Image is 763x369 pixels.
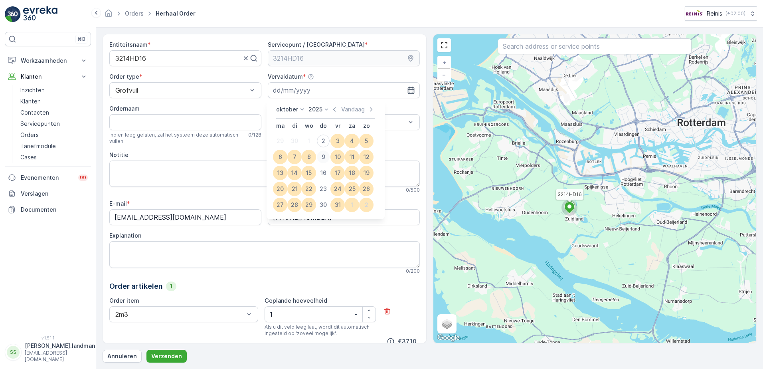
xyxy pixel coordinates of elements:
div: 14 [288,167,301,179]
p: [PERSON_NAME].landman [25,342,95,350]
p: ( +02:00 ) [725,10,745,17]
th: donderdag [316,119,330,133]
div: 12 [360,151,373,163]
div: 30 [288,135,301,147]
div: 2 [317,135,330,147]
p: Evenementen [21,174,73,182]
th: maandag [273,119,287,133]
div: 7 [288,151,301,163]
div: SS [7,346,20,359]
div: 1 [302,135,315,147]
p: Documenten [21,206,88,214]
img: logo [5,6,21,22]
th: woensdag [302,119,316,133]
p: - [355,309,358,319]
button: Reinis(+02:00) [685,6,757,21]
a: Orders [17,129,91,141]
a: Evenementen99 [5,170,91,186]
div: 17 [331,167,344,179]
div: 10 [331,151,344,163]
div: 8 [302,151,315,163]
button: €37,10 [383,337,420,346]
label: Explanation [109,232,141,239]
div: 15 [302,167,315,179]
p: Annuleren [107,352,137,360]
p: Werkzaamheden [21,57,75,65]
div: 18 [346,167,358,179]
span: Indien leeg gelaten, zal het systeem deze automatisch vullen [109,132,245,145]
p: Klanten [21,73,75,81]
a: Contacten [17,107,91,118]
div: 22 [302,183,315,195]
p: 0 / 200 [406,268,420,274]
img: Google [435,333,462,343]
div: 31 [331,198,344,211]
button: Verzenden [146,350,187,363]
p: Order artikelen [109,281,163,292]
p: Reinis [707,10,722,18]
a: Tariefmodule [17,141,91,152]
label: E-mail [109,200,127,207]
p: 2025 [308,105,322,113]
a: Dit gebied openen in Google Maps (er wordt een nieuw venster geopend) [435,333,462,343]
span: €37,10 [398,338,417,345]
img: Reinis-Logo-Vrijstaand_Tekengebied-1-copy2_aBO4n7j.png [685,9,704,18]
a: Startpagina [104,12,113,19]
a: View Fullscreen [438,39,450,51]
p: 99 [80,175,86,181]
div: 25 [346,183,358,195]
label: Notitie [109,151,128,158]
div: 3 [331,135,344,147]
label: Vervaldatum [268,73,303,80]
th: zaterdag [345,119,359,133]
th: dinsdag [287,119,302,133]
input: Search address or service points [498,38,692,54]
div: 13 [274,167,287,179]
span: + [443,59,446,66]
p: Verzenden [151,352,182,360]
div: 29 [274,135,287,147]
button: SS[PERSON_NAME].landman[EMAIL_ADDRESS][DOMAIN_NAME] [5,342,91,363]
label: Order item [109,297,139,304]
div: 26 [360,183,373,195]
p: 0 / 500 [406,187,420,193]
a: Servicepunten [17,118,91,129]
button: Klanten [5,69,91,85]
div: 2 [360,198,373,211]
div: 30 [317,198,330,211]
a: Uitzoomen [438,69,450,81]
th: zondag [359,119,374,133]
img: logo_light-DOdMpM7g.png [23,6,57,22]
button: Annuleren [103,350,142,363]
input: 3214HD16 [268,50,420,66]
div: 24 [331,183,344,195]
label: Ordernaam [109,105,140,112]
div: 5 [360,135,373,147]
p: 0 / 128 [248,132,261,138]
a: Orders [125,10,144,17]
span: v 1.51.1 [5,335,91,340]
p: Contacten [20,109,49,117]
p: ⌘B [77,36,85,42]
label: Entiteitsnaam [109,41,148,48]
a: Documenten [5,202,91,218]
p: Servicepunten [20,120,60,128]
span: Herhaal Order [154,10,197,18]
a: Inzichten [17,85,91,96]
button: Werkzaamheden [5,53,91,69]
label: Order type [109,73,139,80]
div: 16 [317,167,330,179]
p: [EMAIL_ADDRESS][DOMAIN_NAME] [25,350,95,363]
a: Cases [17,152,91,163]
div: 19 [360,167,373,179]
a: In zoomen [438,57,450,69]
div: 28 [288,198,301,211]
div: 11 [346,151,358,163]
div: 6 [274,151,287,163]
p: Inzichten [20,86,45,94]
div: 4 [346,135,358,147]
label: Geplande hoeveelheid [265,297,327,304]
div: help tooltippictogram [308,73,314,80]
div: 1 [346,198,358,211]
div: 27 [274,198,287,211]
